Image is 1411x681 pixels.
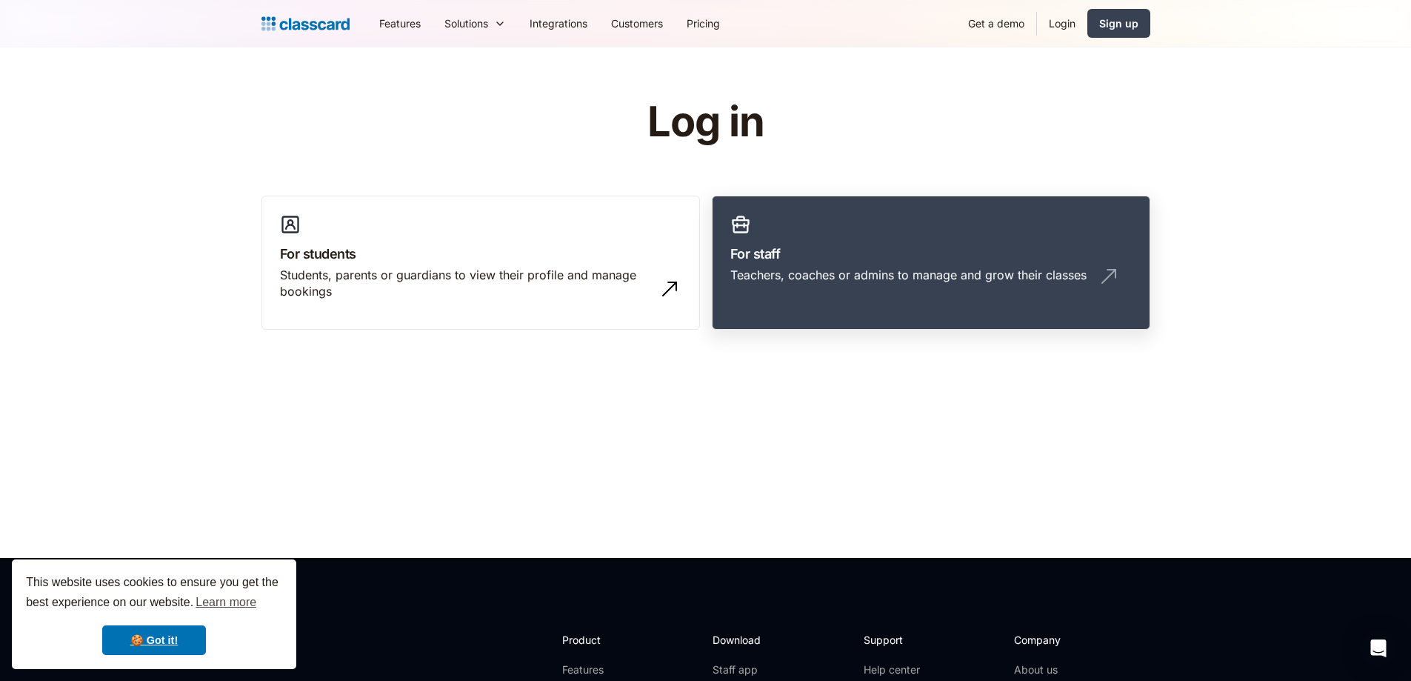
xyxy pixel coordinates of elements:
a: Integrations [518,7,599,40]
h3: For students [280,244,681,264]
h3: For staff [730,244,1132,264]
a: Pricing [675,7,732,40]
div: Teachers, coaches or admins to manage and grow their classes [730,267,1087,283]
h1: Log in [470,99,941,145]
a: For staffTeachers, coaches or admins to manage and grow their classes [712,196,1150,330]
span: This website uses cookies to ensure you get the best experience on our website. [26,574,282,614]
a: Get a demo [956,7,1036,40]
div: Solutions [444,16,488,31]
h2: Support [864,632,924,648]
div: Sign up [1099,16,1138,31]
h2: Download [713,632,773,648]
a: About us [1014,662,1113,677]
a: dismiss cookie message [102,625,206,655]
a: Features [367,7,433,40]
h2: Company [1014,632,1113,648]
a: Sign up [1087,9,1150,38]
a: For studentsStudents, parents or guardians to view their profile and manage bookings [261,196,700,330]
div: cookieconsent [12,559,296,669]
div: Open Intercom Messenger [1361,631,1396,666]
h2: Product [562,632,641,648]
div: Solutions [433,7,518,40]
a: learn more about cookies [193,591,258,614]
div: Students, parents or guardians to view their profile and manage bookings [280,267,652,300]
a: Staff app [713,662,773,677]
a: Help center [864,662,924,677]
a: Login [1037,7,1087,40]
a: Features [562,662,641,677]
a: Customers [599,7,675,40]
a: home [261,13,350,34]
